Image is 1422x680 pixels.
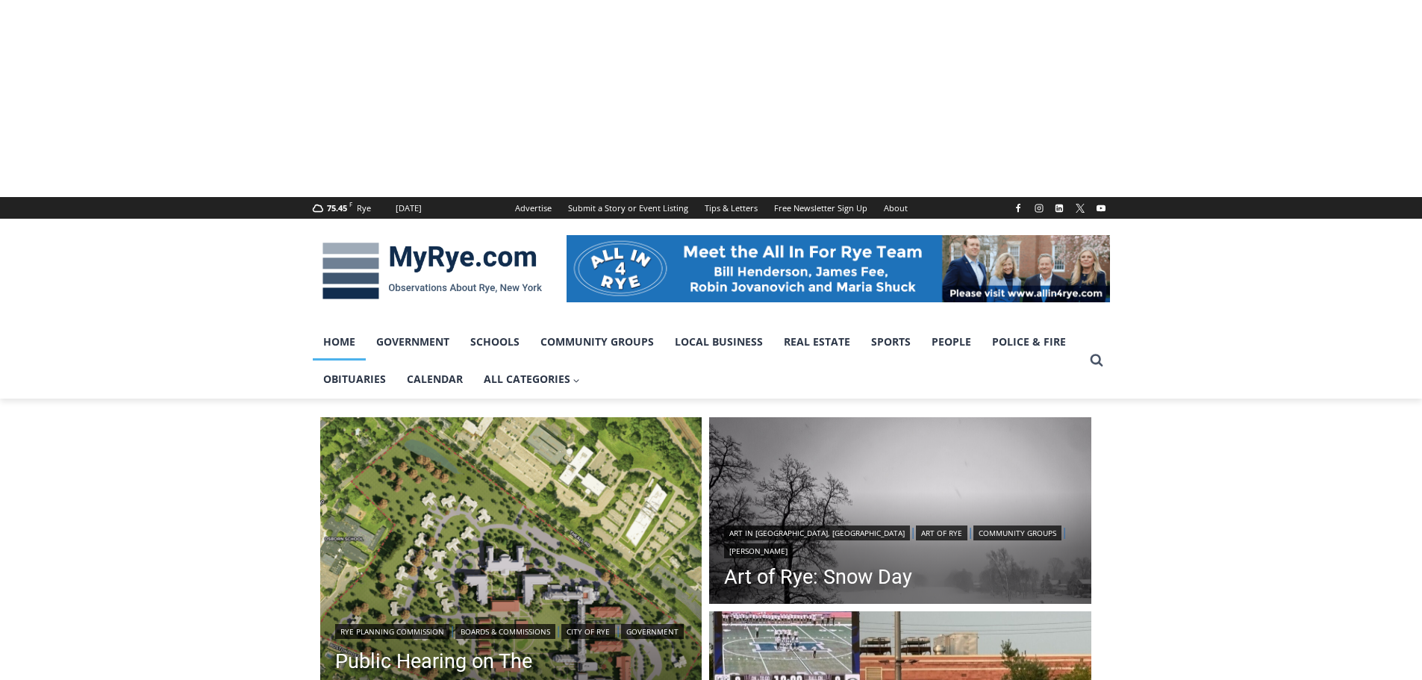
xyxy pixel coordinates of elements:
[484,371,581,387] span: All Categories
[766,197,876,219] a: Free Newsletter Sign Up
[507,197,560,219] a: Advertise
[313,361,396,398] a: Obituaries
[916,525,967,540] a: Art of Rye
[621,624,684,639] a: Government
[313,232,552,310] img: MyRye.com
[1071,199,1089,217] a: X
[709,417,1091,608] a: Read More Art of Rye: Snow Day
[567,235,1110,302] img: All in for Rye
[1009,199,1027,217] a: Facebook
[366,323,460,361] a: Government
[861,323,921,361] a: Sports
[313,323,366,361] a: Home
[455,624,555,639] a: Boards & Commissions
[773,323,861,361] a: Real Estate
[664,323,773,361] a: Local Business
[724,543,793,558] a: [PERSON_NAME]
[335,624,449,639] a: Rye Planning Commission
[396,361,473,398] a: Calendar
[560,197,696,219] a: Submit a Story or Event Listing
[876,197,916,219] a: About
[396,202,422,215] div: [DATE]
[696,197,766,219] a: Tips & Letters
[1092,199,1110,217] a: YouTube
[1050,199,1068,217] a: Linkedin
[460,323,530,361] a: Schools
[724,525,910,540] a: Art in [GEOGRAPHIC_DATA], [GEOGRAPHIC_DATA]
[335,621,687,639] div: | | |
[357,202,371,215] div: Rye
[709,417,1091,608] img: (PHOTO: Snow Day. Children run through the snowy landscape in search of fun. By Stacey Massey, au...
[507,197,916,219] nav: Secondary Navigation
[313,323,1083,399] nav: Primary Navigation
[349,200,352,208] span: F
[1030,199,1048,217] a: Instagram
[327,202,347,213] span: 75.45
[921,323,982,361] a: People
[724,566,1076,588] a: Art of Rye: Snow Day
[982,323,1076,361] a: Police & Fire
[561,624,615,639] a: City of Rye
[530,323,664,361] a: Community Groups
[1083,347,1110,374] button: View Search Form
[473,361,591,398] a: All Categories
[973,525,1061,540] a: Community Groups
[724,523,1076,558] div: | | |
